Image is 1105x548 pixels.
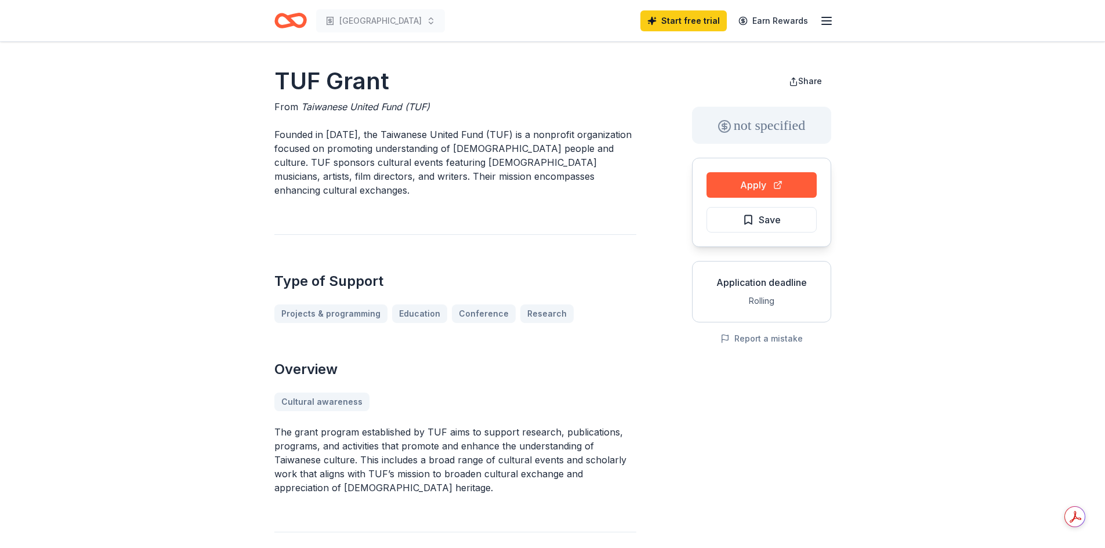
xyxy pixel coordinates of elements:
[798,76,822,86] span: Share
[274,272,636,291] h2: Type of Support
[274,7,307,34] a: Home
[702,275,821,289] div: Application deadline
[274,425,636,495] p: The grant program established by TUF aims to support research, publications, programs, and activi...
[274,65,636,97] h1: TUF Grant
[640,10,727,31] a: Start free trial
[274,304,387,323] a: Projects & programming
[520,304,574,323] a: Research
[720,332,803,346] button: Report a mistake
[759,212,781,227] span: Save
[339,14,422,28] span: [GEOGRAPHIC_DATA]
[274,128,636,197] p: Founded in [DATE], the Taiwanese United Fund (TUF) is a nonprofit organization focused on promoti...
[274,100,636,114] div: From
[274,360,636,379] h2: Overview
[780,70,831,93] button: Share
[702,294,821,308] div: Rolling
[452,304,516,323] a: Conference
[731,10,815,31] a: Earn Rewards
[707,207,817,233] button: Save
[692,107,831,144] div: not specified
[316,9,445,32] button: [GEOGRAPHIC_DATA]
[392,304,447,323] a: Education
[301,101,430,112] span: Taiwanese United Fund (TUF)
[707,172,817,198] button: Apply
